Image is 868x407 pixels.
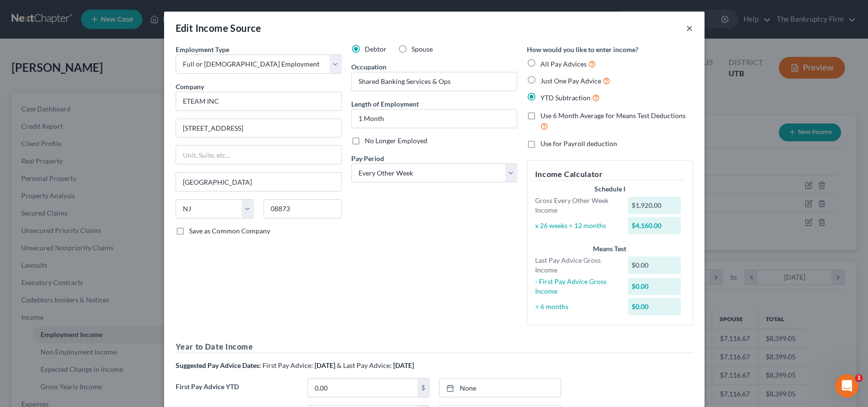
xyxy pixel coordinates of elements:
[262,361,313,369] span: First Pay Advice:
[530,256,623,275] div: Last Pay Advice Gross Income
[535,184,685,194] div: Schedule I
[535,168,685,180] h5: Income Calculator
[365,136,427,145] span: No Longer Employed
[540,94,591,102] span: YTD Subtraction
[540,139,617,148] span: Use for Payroll deduction
[176,341,693,353] h5: Year to Date Income
[535,244,685,254] div: Means Test
[412,45,433,53] span: Spouse
[176,173,341,191] input: Enter city...
[308,379,417,397] input: 0.00
[540,77,601,85] span: Just One Pay Advice
[176,21,262,35] div: Edit Income Source
[176,119,341,137] input: Enter address...
[176,361,261,369] strong: Suggested Pay Advice Dates:
[628,298,681,315] div: $0.00
[393,361,414,369] strong: [DATE]
[351,62,386,72] label: Occupation
[835,374,858,397] iframe: Intercom live chat
[686,22,693,34] button: ×
[540,60,587,68] span: All Pay Advices
[171,378,303,405] label: First Pay Advice YTD
[176,92,342,111] input: Search company by name...
[628,278,681,295] div: $0.00
[628,197,681,214] div: $1,920.00
[440,379,561,397] a: None
[189,227,270,235] span: Save as Common Company
[351,99,419,109] label: Length of Employment
[530,277,623,296] div: - First Pay Advice Gross Income
[628,257,681,274] div: $0.00
[628,217,681,234] div: $4,160.00
[337,361,392,369] span: & Last Pay Advice:
[530,221,623,231] div: x 26 weeks ÷ 12 months
[315,361,335,369] strong: [DATE]
[352,72,517,91] input: --
[527,44,638,54] label: How would you like to enter income?
[176,146,341,164] input: Unit, Suite, etc...
[855,374,863,382] span: 1
[263,199,342,218] input: Enter zip...
[530,302,623,312] div: ÷ 6 months
[176,45,229,54] span: Employment Type
[540,111,686,120] span: Use 6 Month Average for Means Test Deductions
[417,379,429,397] div: $
[530,196,623,215] div: Gross Every Other Week Income
[351,154,384,163] span: Pay Period
[365,45,386,53] span: Debtor
[352,109,517,128] input: ex: 2 years
[176,82,204,91] span: Company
